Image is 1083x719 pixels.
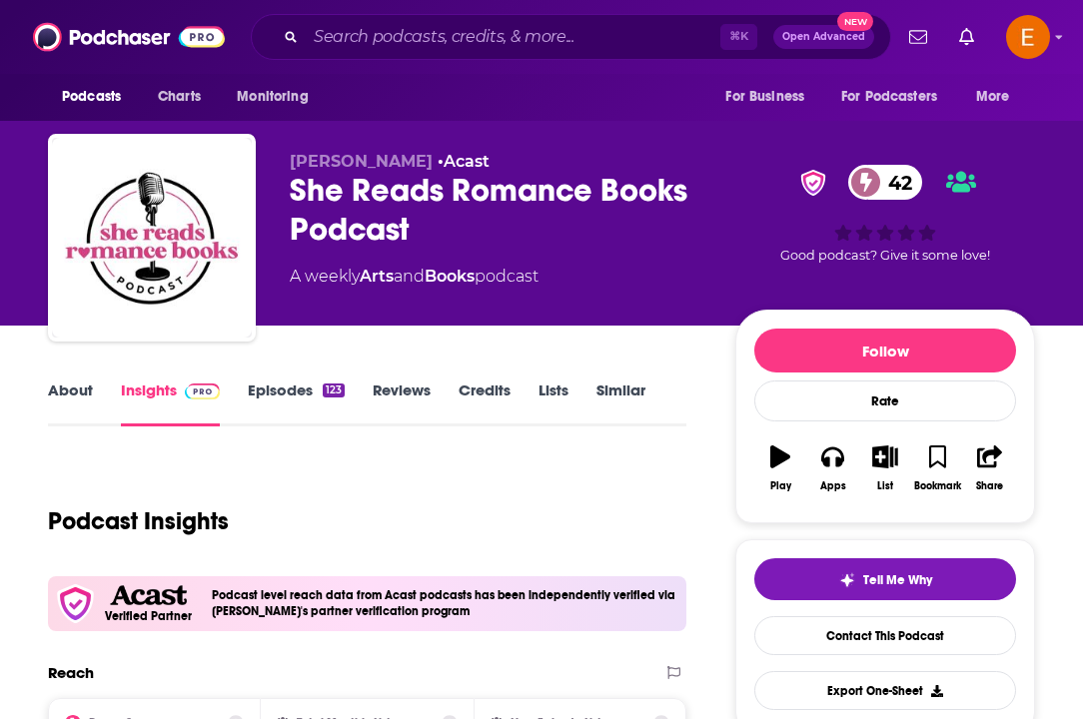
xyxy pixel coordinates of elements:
a: Charts [145,78,213,116]
div: 123 [323,383,345,397]
span: Charts [158,83,201,111]
div: Apps [820,480,846,492]
img: Podchaser - Follow, Share and Rate Podcasts [33,18,225,56]
button: Show profile menu [1006,15,1050,59]
a: About [48,380,93,426]
a: 42 [848,165,922,200]
span: 42 [868,165,922,200]
div: Bookmark [914,480,961,492]
button: Bookmark [911,432,963,504]
span: and [394,267,425,286]
div: A weekly podcast [290,265,539,289]
div: Rate [754,380,1016,421]
a: Arts [360,267,394,286]
img: Podchaser Pro [185,383,220,399]
span: Open Advanced [782,32,865,42]
span: Podcasts [62,83,121,111]
button: Open AdvancedNew [773,25,874,49]
button: Export One-Sheet [754,671,1016,710]
a: Acast [444,152,490,171]
button: open menu [962,78,1035,116]
button: List [859,432,911,504]
span: [PERSON_NAME] [290,152,433,171]
div: Search podcasts, credits, & more... [251,14,891,60]
img: verfied icon [56,584,95,623]
span: Logged in as emilymorris [1006,15,1050,59]
span: New [837,12,873,31]
h5: Verified Partner [105,610,192,622]
img: tell me why sparkle [839,572,855,588]
h2: Reach [48,663,94,682]
span: ⌘ K [720,24,757,50]
a: Show notifications dropdown [901,20,935,54]
div: Play [770,480,791,492]
a: Credits [459,380,511,426]
span: Tell Me Why [863,572,932,588]
a: Lists [539,380,568,426]
button: open menu [828,78,966,116]
button: Follow [754,329,1016,372]
a: Books [425,267,475,286]
button: open menu [711,78,829,116]
img: verified Badge [794,170,832,196]
div: List [877,480,893,492]
span: For Business [725,83,804,111]
button: tell me why sparkleTell Me Why [754,558,1016,600]
div: Share [976,480,1003,492]
a: InsightsPodchaser Pro [121,380,220,426]
div: verified Badge42Good podcast? Give it some love! [735,152,1035,276]
img: User Profile [1006,15,1050,59]
input: Search podcasts, credits, & more... [306,21,720,53]
button: open menu [223,78,334,116]
a: Episodes123 [248,380,345,426]
span: • [438,152,490,171]
a: Show notifications dropdown [951,20,982,54]
button: Apps [806,432,858,504]
h4: Podcast level reach data from Acast podcasts has been independently verified via [PERSON_NAME]'s ... [212,588,678,618]
a: Similar [596,380,645,426]
span: For Podcasters [841,83,937,111]
span: Good podcast? Give it some love! [780,248,990,263]
a: Contact This Podcast [754,616,1016,655]
button: open menu [48,78,147,116]
button: Share [964,432,1016,504]
span: Monitoring [237,83,308,111]
a: Reviews [373,380,431,426]
button: Play [754,432,806,504]
img: She Reads Romance Books Podcast [52,138,252,338]
span: More [976,83,1010,111]
img: Acast [110,585,186,606]
h1: Podcast Insights [48,506,229,536]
